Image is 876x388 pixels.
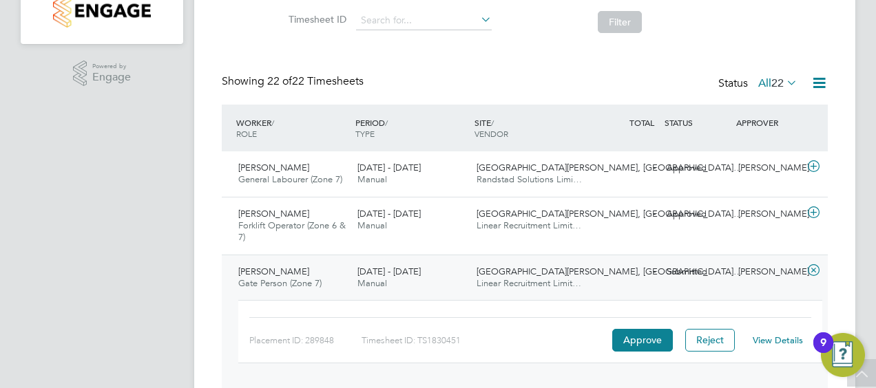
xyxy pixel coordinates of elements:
div: 9 [820,343,826,360]
span: TOTAL [629,117,654,128]
span: [DATE] - [DATE] [357,266,421,277]
div: Timesheet ID: TS1830451 [362,330,609,352]
div: PERIOD [352,110,471,146]
span: [DATE] - [DATE] [357,208,421,219]
button: Approve [612,329,673,351]
div: [PERSON_NAME] [733,157,804,180]
span: Linear Recruitment Limit… [477,219,581,231]
div: Approved [661,157,733,180]
span: Forklift Operator (Zone 6 & 7) [238,219,346,243]
span: Manual [357,173,387,185]
label: Timesheet ID [284,13,346,25]
button: Filter [598,11,642,33]
span: 22 Timesheets [267,74,364,88]
div: Placement ID: 289848 [249,330,362,352]
button: Reject [685,329,735,351]
span: [GEOGRAPHIC_DATA][PERSON_NAME], [GEOGRAPHIC_DATA]… [477,266,742,277]
span: General Labourer (Zone 7) [238,173,342,185]
span: Engage [92,72,131,83]
span: ROLE [236,128,257,139]
span: / [385,117,388,128]
div: STATUS [661,110,733,135]
div: Status [718,74,800,94]
div: Showing [222,74,366,89]
input: Search for... [356,11,492,30]
span: Randstad Solutions Limi… [477,173,582,185]
div: SITE [471,110,590,146]
div: APPROVER [733,110,804,135]
div: [PERSON_NAME] [733,261,804,283]
span: [GEOGRAPHIC_DATA][PERSON_NAME], [GEOGRAPHIC_DATA]… [477,208,742,219]
span: 22 [771,76,784,90]
span: TYPE [355,128,375,139]
div: Approved [661,203,733,226]
a: Powered byEngage [73,61,132,87]
span: 22 of [267,74,292,88]
span: Manual [357,219,387,231]
div: Submitted [661,261,733,283]
span: VENDOR [474,128,508,139]
div: - [590,203,661,226]
span: [GEOGRAPHIC_DATA][PERSON_NAME], [GEOGRAPHIC_DATA]… [477,162,742,173]
span: Manual [357,277,387,289]
span: [PERSON_NAME] [238,162,309,173]
a: View Details [753,334,803,346]
span: Powered by [92,61,131,72]
span: Gate Person (Zone 7) [238,277,322,289]
span: [PERSON_NAME] [238,266,309,277]
div: WORKER [233,110,352,146]
span: [PERSON_NAME] [238,208,309,219]
span: [DATE] - [DATE] [357,162,421,173]
button: Open Resource Center, 9 new notifications [821,333,865,377]
span: / [491,117,494,128]
span: / [271,117,274,128]
div: - [590,261,661,283]
div: [PERSON_NAME] [733,203,804,226]
label: All [758,76,797,90]
div: - [590,157,661,180]
span: Linear Recruitment Limit… [477,277,581,289]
